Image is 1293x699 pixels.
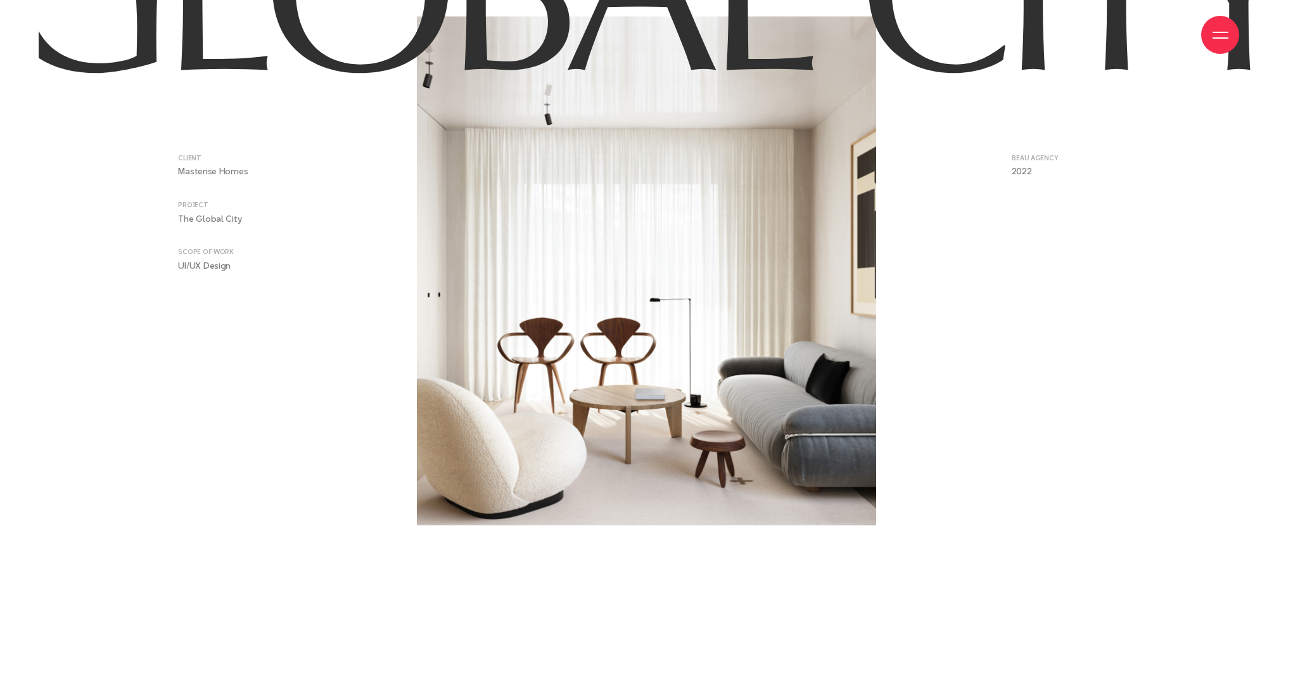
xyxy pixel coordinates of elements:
[178,247,349,257] small: SCOPE OF WORK
[178,200,349,210] small: PROJECT
[178,247,349,272] li: UI/UX Design
[178,153,349,163] small: Client
[178,153,349,178] li: Masterise Homes
[1012,153,1114,178] li: 2022
[178,200,349,225] li: The Global City
[1012,153,1114,163] small: BEAU AGENCY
